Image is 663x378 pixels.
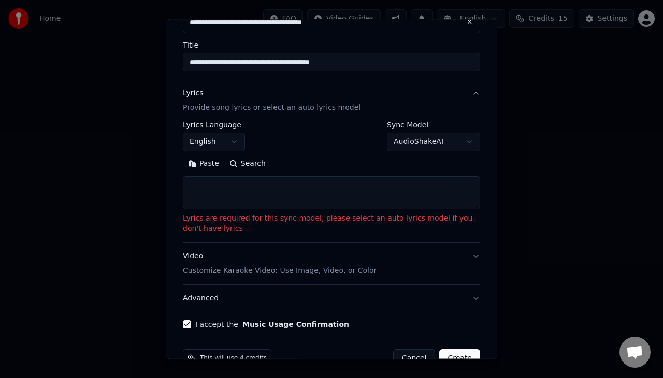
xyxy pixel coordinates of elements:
[183,121,245,128] label: Lyrics Language
[387,121,480,128] label: Sync Model
[439,349,480,368] button: Create
[224,155,271,172] button: Search
[393,349,435,368] button: Cancel
[183,243,480,284] button: VideoCustomize Karaoke Video: Use Image, Video, or Color
[200,354,267,362] span: This will use 4 credits
[183,103,361,113] p: Provide song lyrics or select an auto lyrics model
[183,213,480,234] p: Lyrics are required for this sync model, please select an auto lyrics model if you don't have lyrics
[183,285,480,312] button: Advanced
[183,80,480,122] button: LyricsProvide song lyrics or select an auto lyrics model
[183,121,480,242] div: LyricsProvide song lyrics or select an auto lyrics model
[242,321,349,328] button: I accept the
[183,89,203,99] div: Lyrics
[183,155,224,172] button: Paste
[195,321,349,328] label: I accept the
[183,251,377,276] div: Video
[183,42,480,49] label: Title
[183,266,377,276] p: Customize Karaoke Video: Use Image, Video, or Color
